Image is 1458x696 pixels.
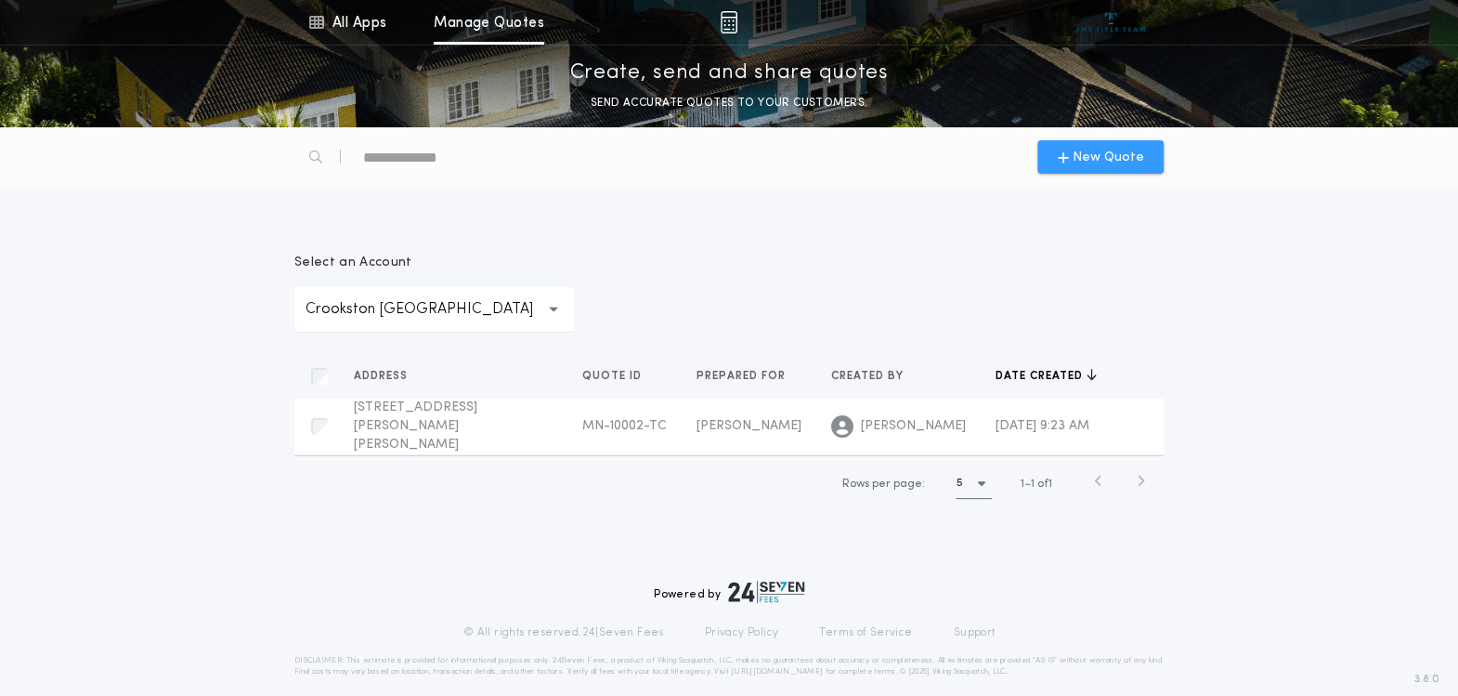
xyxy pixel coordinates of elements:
[654,581,804,603] div: Powered by
[996,369,1087,384] span: Date created
[1021,479,1024,490] span: 1
[956,469,992,499] button: 5
[831,367,918,386] button: Created by
[354,369,411,384] span: Address
[956,474,962,492] h1: 5
[294,655,1164,677] p: DISCLAIMER: This estimate is provided for informational purposes only. 24|Seven Fees, a product o...
[1073,148,1144,167] span: New Quote
[728,581,804,603] img: logo
[294,254,574,272] p: Select an Account
[294,287,574,332] button: Crookston [GEOGRAPHIC_DATA]
[1414,671,1439,688] span: 3.8.0
[696,419,801,433] span: [PERSON_NAME]
[953,625,995,640] a: Support
[570,59,889,88] p: Create, send and share quotes
[463,625,664,640] p: © All rights reserved. 24|Seven Fees
[354,367,422,386] button: Address
[731,668,823,676] a: [URL][DOMAIN_NAME]
[1076,13,1146,32] img: vs-icon
[1031,479,1035,490] span: 1
[1037,140,1164,174] button: New Quote
[831,369,907,384] span: Created by
[841,479,924,490] span: Rows per page:
[861,417,966,436] span: [PERSON_NAME]
[591,94,867,112] p: SEND ACCURATE QUOTES TO YOUR CUSTOMERS.
[582,367,656,386] button: Quote ID
[696,369,789,384] span: Prepared for
[1037,476,1052,492] span: of 1
[996,419,1089,433] span: [DATE] 9:23 AM
[819,625,912,640] a: Terms of Service
[705,625,779,640] a: Privacy Policy
[720,11,737,33] img: img
[582,419,667,433] span: MN-10002-TC
[582,369,645,384] span: Quote ID
[306,298,563,321] p: Crookston [GEOGRAPHIC_DATA]
[354,401,477,452] span: [STREET_ADDRESS][PERSON_NAME][PERSON_NAME]
[996,367,1097,386] button: Date created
